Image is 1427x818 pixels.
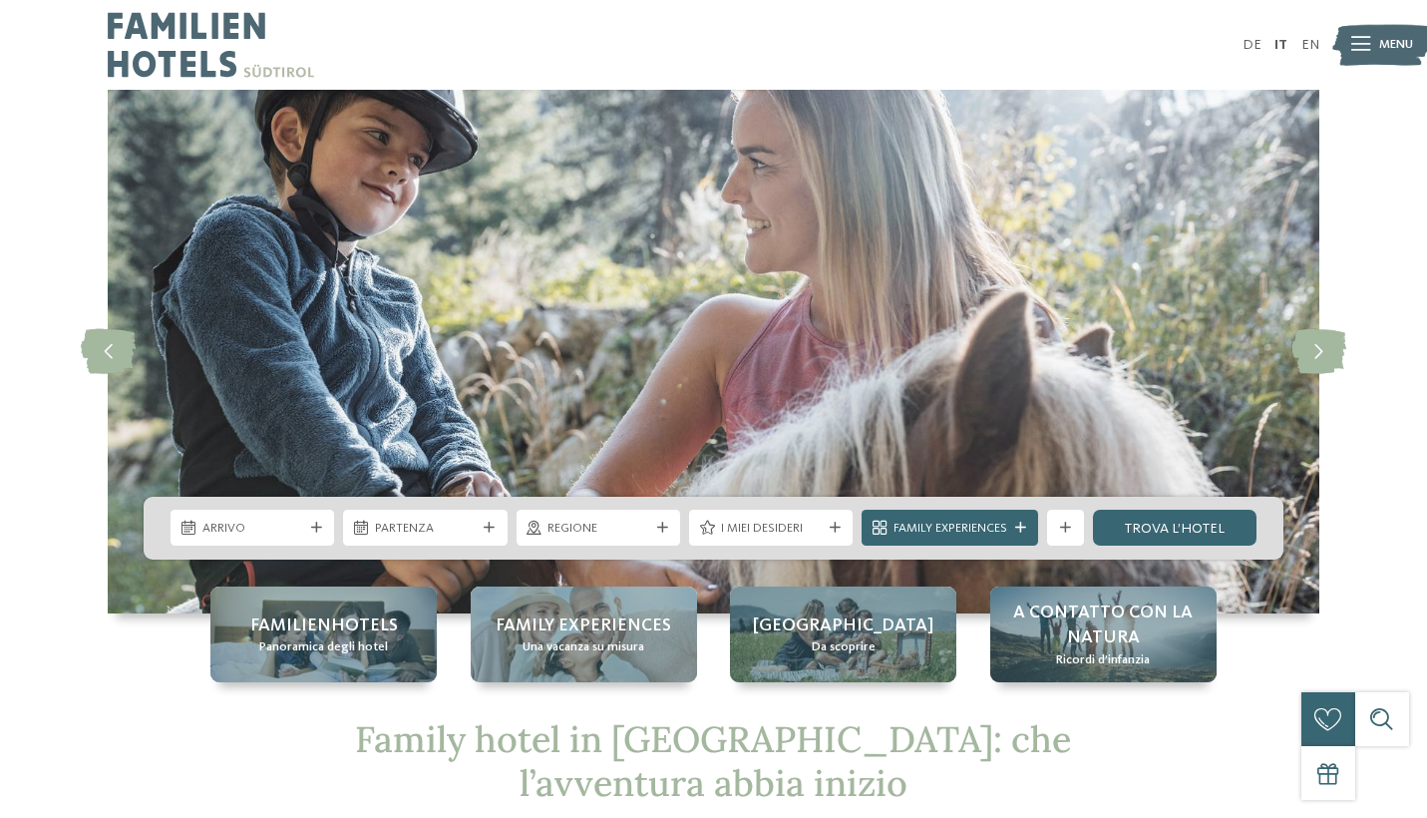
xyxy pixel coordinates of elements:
[259,638,388,656] span: Panoramica degli hotel
[1379,36,1413,54] span: Menu
[202,520,303,538] span: Arrivo
[812,638,876,656] span: Da scoprire
[1243,38,1261,52] a: DE
[1274,38,1287,52] a: IT
[547,520,648,538] span: Regione
[355,716,1071,805] span: Family hotel in [GEOGRAPHIC_DATA]: che l’avventura abbia inizio
[471,587,697,682] a: Family hotel in Trentino Alto Adige: la vacanza ideale per grandi e piccini Family experiences Un...
[250,613,398,638] span: Familienhotels
[721,520,822,538] span: I miei desideri
[730,587,956,682] a: Family hotel in Trentino Alto Adige: la vacanza ideale per grandi e piccini [GEOGRAPHIC_DATA] Da ...
[523,638,644,656] span: Una vacanza su misura
[893,520,1007,538] span: Family Experiences
[375,520,476,538] span: Partenza
[1301,38,1319,52] a: EN
[496,613,671,638] span: Family experiences
[1093,510,1256,546] a: trova l’hotel
[210,587,437,682] a: Family hotel in Trentino Alto Adige: la vacanza ideale per grandi e piccini Familienhotels Panora...
[1056,651,1150,669] span: Ricordi d’infanzia
[753,613,933,638] span: [GEOGRAPHIC_DATA]
[990,587,1217,682] a: Family hotel in Trentino Alto Adige: la vacanza ideale per grandi e piccini A contatto con la nat...
[1008,601,1199,650] span: A contatto con la natura
[108,90,1319,613] img: Family hotel in Trentino Alto Adige: la vacanza ideale per grandi e piccini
